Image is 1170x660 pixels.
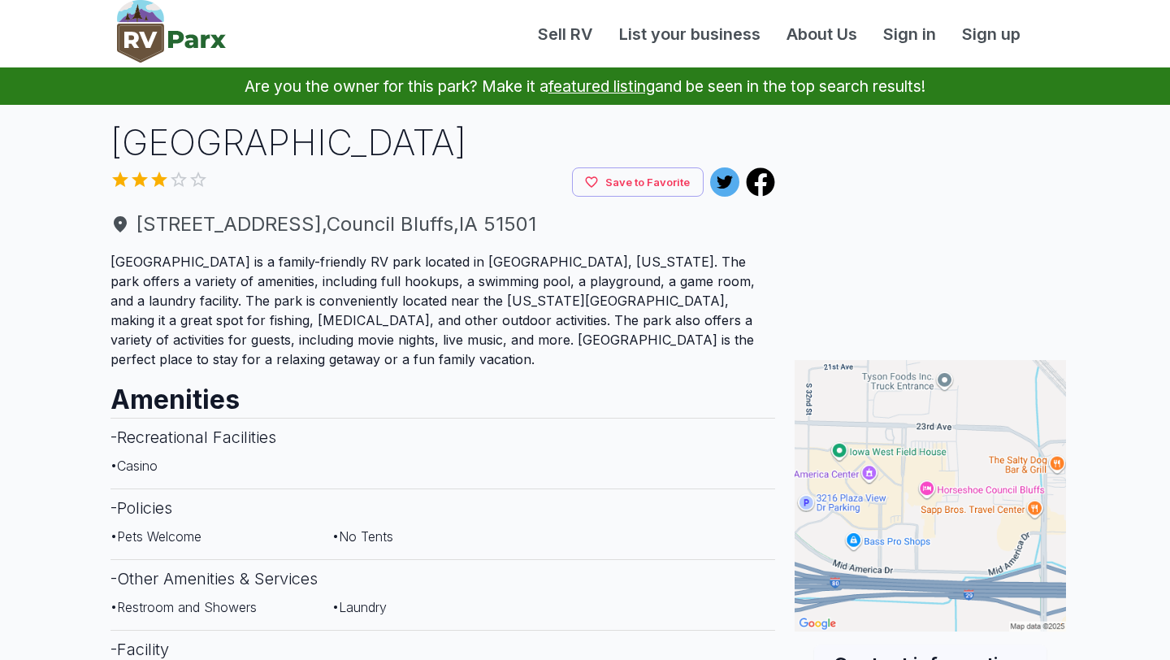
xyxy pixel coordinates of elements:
p: Are you the owner for this park? Make it a and be seen in the top search results! [19,67,1150,105]
p: [GEOGRAPHIC_DATA] is a family-friendly RV park located in [GEOGRAPHIC_DATA], [US_STATE]. The park... [110,252,775,369]
h3: - Recreational Facilities [110,418,775,456]
h3: - Other Amenities & Services [110,559,775,597]
span: • Laundry [332,599,387,615]
a: List your business [606,22,773,46]
a: Sign in [870,22,949,46]
a: featured listing [548,76,655,96]
a: About Us [773,22,870,46]
a: [STREET_ADDRESS],Council Bluffs,IA 51501 [110,210,775,239]
iframe: Advertisement [795,118,1066,321]
span: • Restroom and Showers [110,599,257,615]
button: Save to Favorite [572,167,704,198]
span: • Pets Welcome [110,528,201,545]
h3: - Policies [110,488,775,527]
span: • Casino [110,458,158,474]
img: Map for Bluffs Run RV Park [795,360,1066,632]
span: • No Tents [332,528,393,545]
h2: Amenities [110,369,775,418]
h1: [GEOGRAPHIC_DATA] [110,118,775,167]
a: Sign up [949,22,1033,46]
a: Sell RV [525,22,606,46]
span: [STREET_ADDRESS] , Council Bluffs , IA 51501 [110,210,775,239]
